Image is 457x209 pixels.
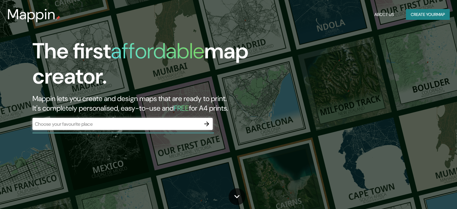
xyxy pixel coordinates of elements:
h1: affordable [111,37,204,65]
h1: The first map creator. [32,38,261,94]
iframe: Help widget launcher [404,186,450,202]
button: Create yourmap [406,9,450,20]
input: Choose your favourite place [32,121,201,128]
h3: Mappin [7,6,56,23]
button: About Us [372,9,396,20]
h5: FREE [174,103,189,113]
h2: Mappin lets you create and design maps that are ready to print. It's completely personalised, eas... [32,94,261,113]
img: mappin-pin [56,16,60,20]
